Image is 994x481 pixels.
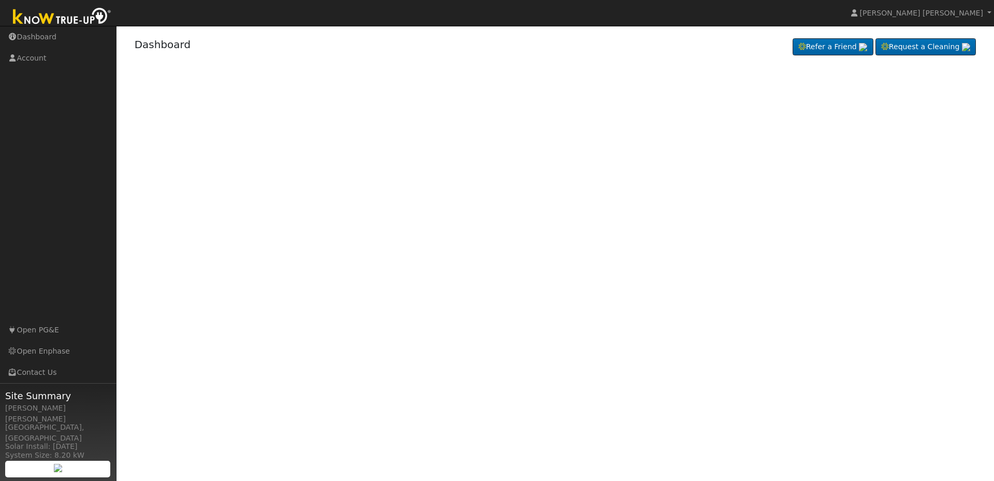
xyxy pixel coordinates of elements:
span: Site Summary [5,389,111,403]
a: Dashboard [135,38,191,51]
div: Solar Install: [DATE] [5,441,111,452]
img: retrieve [54,464,62,472]
div: [GEOGRAPHIC_DATA], [GEOGRAPHIC_DATA] [5,422,111,444]
img: retrieve [859,43,867,51]
img: Know True-Up [8,6,116,29]
img: retrieve [962,43,970,51]
div: [PERSON_NAME] [PERSON_NAME] [5,403,111,425]
a: Request a Cleaning [875,38,976,56]
span: [PERSON_NAME] [PERSON_NAME] [860,9,983,17]
a: Refer a Friend [793,38,873,56]
div: System Size: 8.20 kW [5,450,111,461]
